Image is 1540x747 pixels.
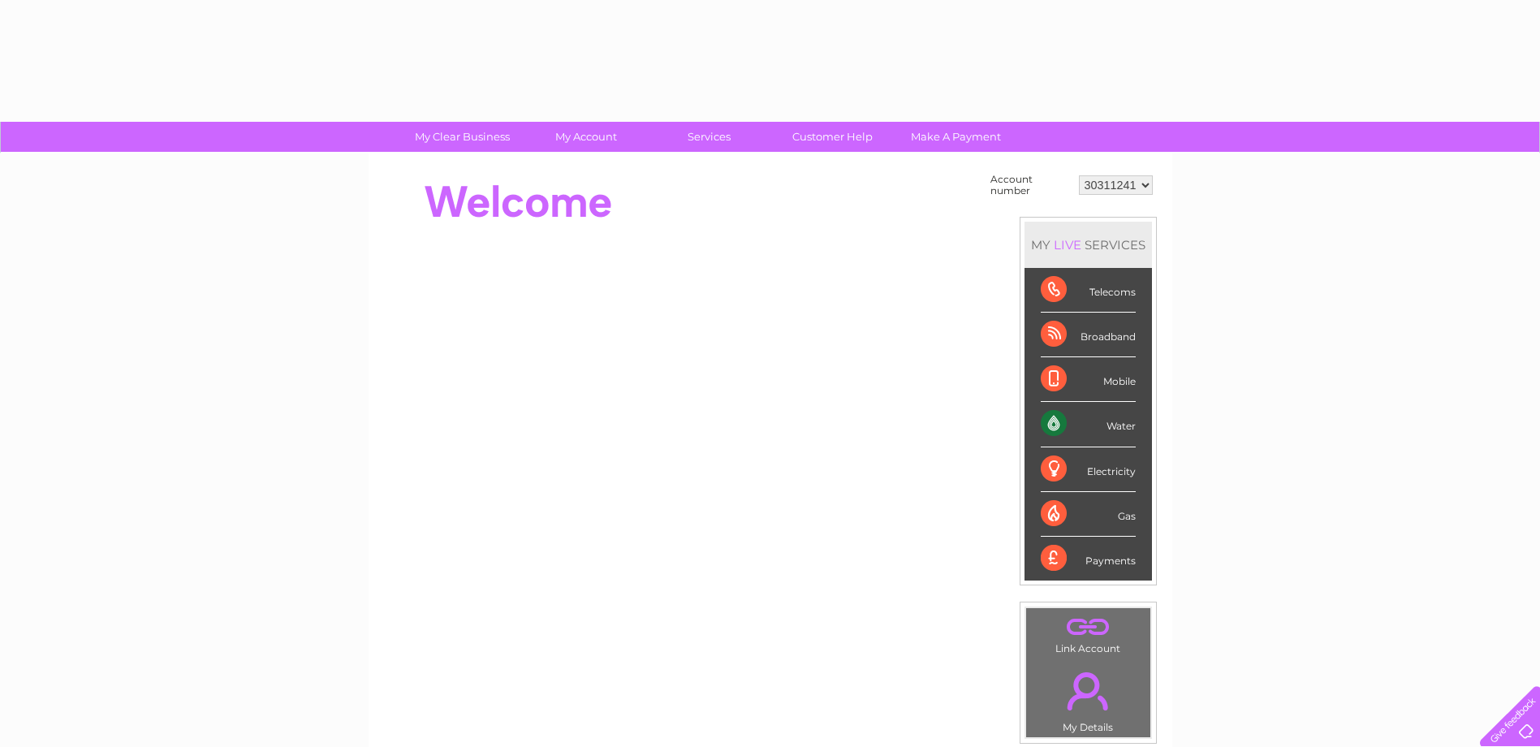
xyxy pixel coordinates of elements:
[766,122,899,152] a: Customer Help
[1025,607,1151,658] td: Link Account
[1030,612,1146,641] a: .
[1050,237,1085,253] div: LIVE
[986,170,1075,201] td: Account number
[395,122,529,152] a: My Clear Business
[642,122,776,152] a: Services
[1030,663,1146,719] a: .
[1041,447,1136,492] div: Electricity
[1041,313,1136,357] div: Broadband
[519,122,653,152] a: My Account
[1025,222,1152,268] div: MY SERVICES
[1041,268,1136,313] div: Telecoms
[889,122,1023,152] a: Make A Payment
[1041,402,1136,447] div: Water
[1041,492,1136,537] div: Gas
[1041,537,1136,581] div: Payments
[1025,658,1151,738] td: My Details
[1041,357,1136,402] div: Mobile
